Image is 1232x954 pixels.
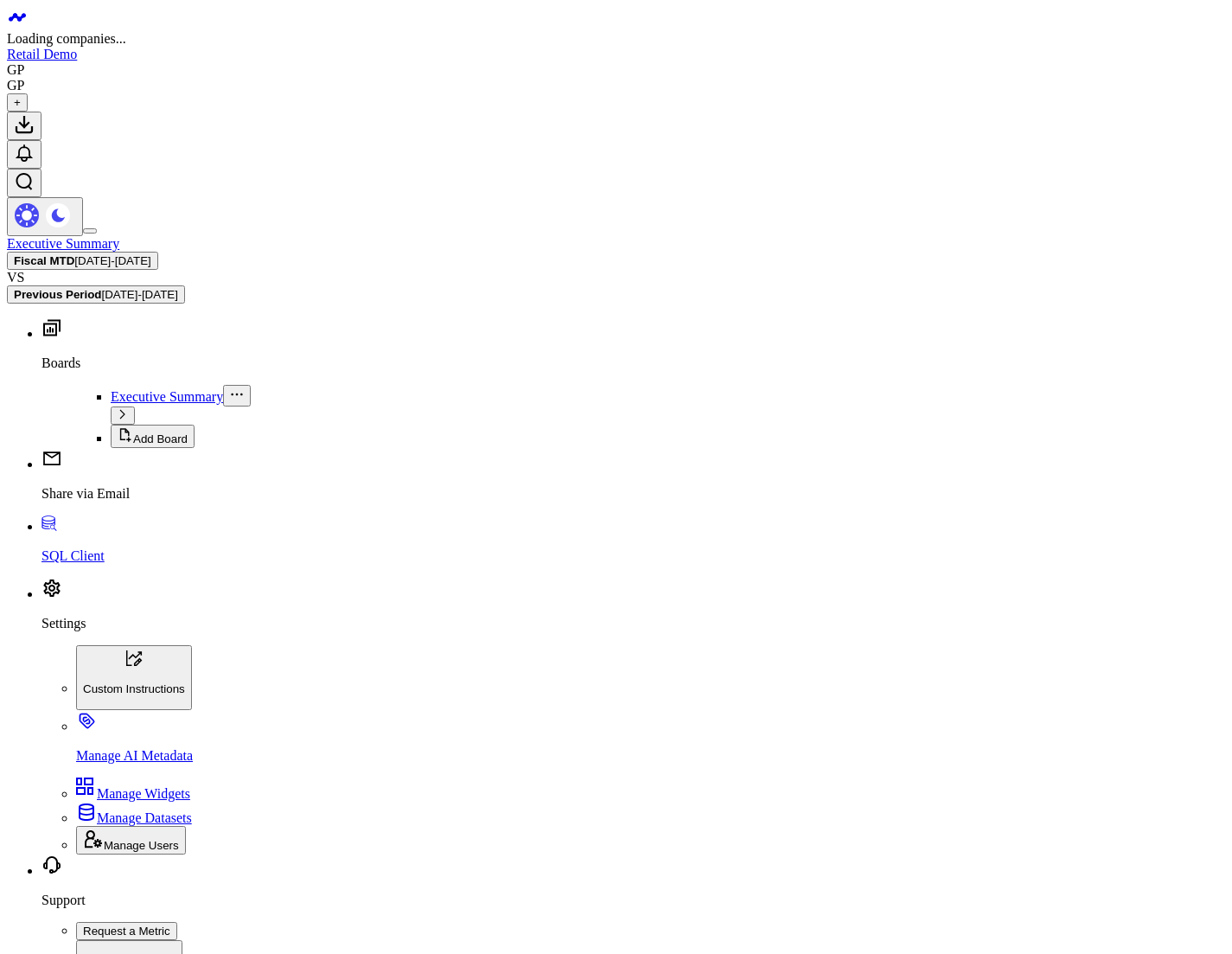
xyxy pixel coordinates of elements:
div: GP [7,62,24,78]
a: Retail Demo [7,47,77,61]
button: Open search [7,169,41,197]
a: Manage Widgets [76,786,190,801]
button: Previous Period[DATE]-[DATE] [7,285,185,304]
button: Request a Metric [76,922,177,940]
p: SQL Client [41,548,1225,564]
a: Manage AI Metadata [76,719,1225,764]
a: SQL Client [41,519,1225,564]
div: Loading companies... [7,31,1225,47]
div: VS [7,270,1225,285]
span: [DATE] - [DATE] [74,254,150,267]
button: Fiscal MTD[DATE]-[DATE] [7,252,158,270]
div: GP [7,78,24,93]
span: Manage Users [104,839,179,852]
p: Manage AI Metadata [76,748,1225,764]
b: Fiscal MTD [14,254,74,267]
span: [DATE] - [DATE] [101,288,177,301]
button: Custom Instructions [76,645,192,710]
button: Add Board [111,425,195,448]
a: Executive Summary [7,236,119,251]
span: Manage Widgets [97,786,190,801]
span: + [14,96,21,109]
p: Custom Instructions [83,682,185,695]
p: Support [41,893,1225,908]
p: Share via Email [41,486,1225,502]
button: Manage Users [76,826,186,855]
b: Previous Period [14,288,101,301]
a: Executive Summary [111,389,223,404]
a: Manage Datasets [76,810,192,825]
p: Settings [41,616,1225,631]
p: Boards [41,355,1225,371]
button: + [7,93,28,112]
span: Manage Datasets [97,810,192,825]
